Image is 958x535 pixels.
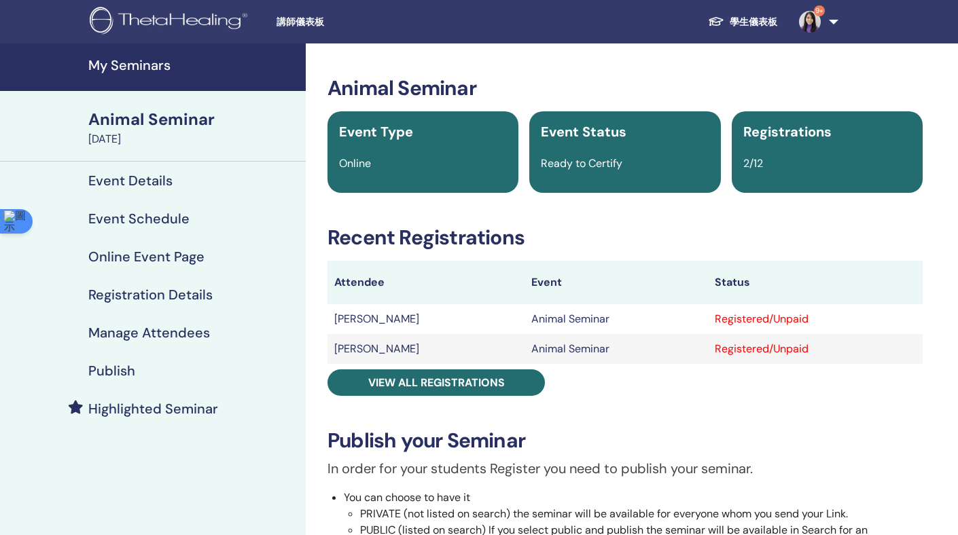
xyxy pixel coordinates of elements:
h3: Animal Seminar [327,76,923,100]
h4: Manage Attendees [88,325,210,341]
h4: Online Event Page [88,248,205,265]
th: Status [708,261,923,304]
div: [DATE] [88,131,298,147]
font: 講師儀表板 [277,16,324,27]
span: Registrations [743,123,832,141]
h4: My Seminars [88,57,298,73]
a: View all registrations [327,369,545,396]
img: logo.png [90,7,252,37]
span: Ready to Certify [541,156,622,170]
h3: Recent Registrations [327,225,923,250]
li: PRIVATE (not listed on search) the seminar will be available for everyone whom you send your Link. [360,506,923,522]
span: Event Type [339,123,413,141]
h4: Event Details [88,172,173,189]
a: 學生儀表板 [697,9,788,35]
p: In order for your students Register you need to publish your seminar. [327,458,923,479]
h4: Registration Details [88,287,213,303]
th: Event [525,261,708,304]
th: Attendee [327,261,525,304]
img: default.jpg [799,11,821,33]
td: [PERSON_NAME] [327,304,525,334]
span: Event Status [541,123,626,141]
span: View all registrations [368,375,505,390]
h4: Event Schedule [88,210,190,227]
td: Animal Seminar [525,304,708,334]
span: 2/12 [743,156,763,170]
h4: Publish [88,363,135,379]
font: 學生儀表板 [730,16,777,28]
td: Animal Seminar [525,334,708,364]
img: graduation-cap-white.svg [708,16,724,27]
h3: Publish your Seminar [327,428,923,453]
a: Animal Seminar[DATE] [80,108,306,147]
div: Animal Seminar [88,108,298,131]
h4: Highlighted Seminar [88,401,218,417]
td: [PERSON_NAME] [327,334,525,364]
div: Registered/Unpaid [715,311,916,327]
span: Online [339,156,371,170]
div: Registered/Unpaid [715,341,916,357]
span: 9+ [814,5,825,16]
